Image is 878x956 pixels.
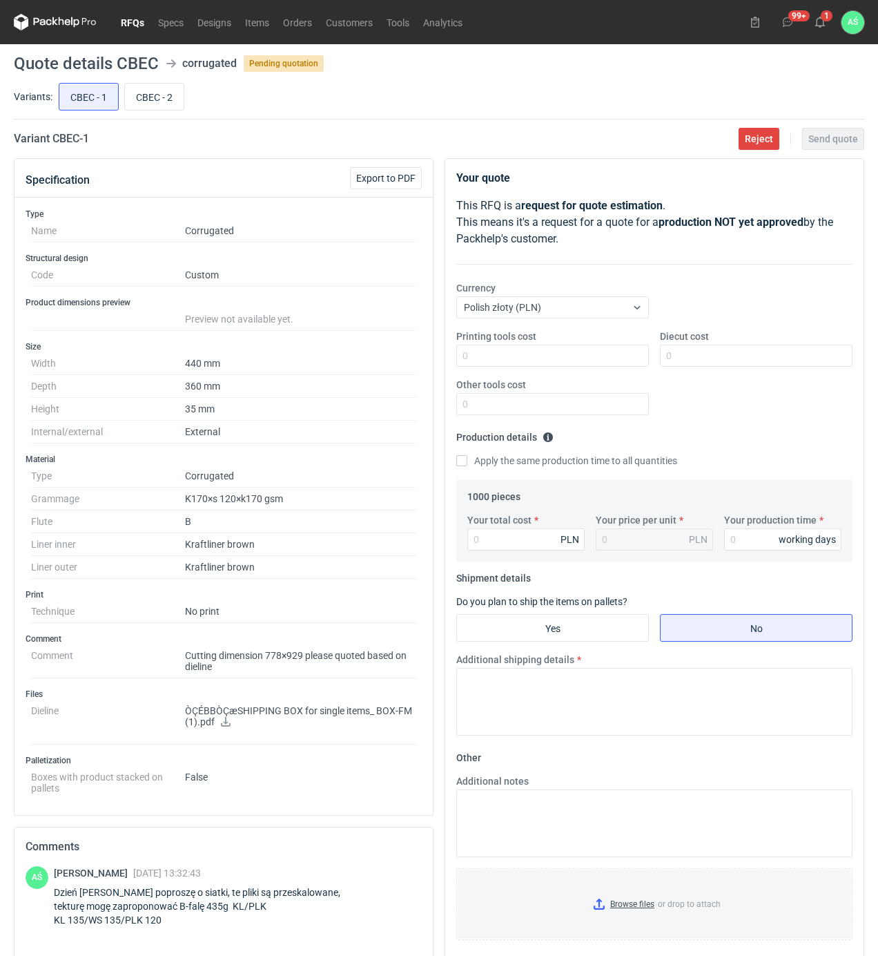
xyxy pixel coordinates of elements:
label: Your price per unit [596,513,676,527]
label: CBEC - 2 [124,83,184,111]
input: 0 [660,345,852,367]
dt: Code [31,264,185,287]
label: Your production time [724,513,817,527]
input: 0 [456,345,649,367]
dd: Kraftliner brown [185,556,416,579]
h1: Quote details CBEC [14,55,159,72]
label: Additional notes [456,774,529,788]
span: [DATE] 13:32:43 [133,868,201,879]
dt: Internal/external [31,421,185,443]
h2: Variant CBEC - 1 [14,131,89,147]
button: Specification [26,164,90,197]
span: Send quote [808,134,858,144]
strong: Your quote [456,171,510,184]
dt: Dieline [31,700,185,745]
dt: Width [31,352,185,375]
legend: Production details [456,426,554,443]
label: Currency [456,281,496,295]
div: corrugated [182,55,237,72]
dt: Technique [31,600,185,623]
svg: Packhelp Pro [14,14,97,30]
label: CBEC - 1 [59,83,119,111]
dt: Type [31,465,185,488]
button: 99+ [777,11,799,33]
h3: Print [26,589,422,600]
dd: No print [185,600,416,623]
legend: 1000 pieces [467,486,520,502]
h3: Product dimensions preview [26,297,422,308]
label: Your total cost [467,513,531,527]
div: PLN [689,533,708,546]
p: This RFQ is a . This means it's a request for a quote for a by the Packhelp's customer. [456,198,852,247]
a: Orders [276,14,319,30]
div: PLN [560,533,579,546]
h3: Type [26,209,422,220]
dt: Liner inner [31,533,185,556]
figcaption: AŚ [26,866,48,889]
dt: Flute [31,510,185,533]
button: Send quote [802,128,864,150]
label: or drop to attach [457,869,852,939]
strong: request for quote estimation [521,199,663,212]
span: Pending quotation [244,55,324,72]
dd: False [185,766,416,794]
a: Items [238,14,276,30]
span: Reject [745,134,773,144]
a: Customers [319,14,380,30]
h3: Size [26,341,422,352]
dt: Liner outer [31,556,185,579]
label: Do you plan to ship the items on pallets? [456,596,627,607]
dt: Name [31,220,185,242]
dd: Corrugated [185,220,416,242]
dd: 35 mm [185,398,416,421]
a: RFQs [114,14,151,30]
h3: Material [26,454,422,465]
dd: B [185,510,416,533]
label: Variants: [14,90,52,104]
h3: Palletization [26,755,422,766]
dt: Height [31,398,185,421]
dt: Boxes with product stacked on pallets [31,766,185,794]
div: Dzień [PERSON_NAME] poproszę o siatki, te pliki są przeskalowane, tekturę mogę zaproponować B-fal... [54,886,357,927]
div: Adrian Świerżewski [26,866,48,889]
label: Diecut cost [660,329,709,343]
span: Preview not available yet. [185,314,293,325]
legend: Shipment details [456,567,531,584]
dt: Grammage [31,488,185,510]
a: Analytics [416,14,469,30]
button: AŚ [841,11,864,34]
span: Export to PDF [356,173,416,183]
p: ÒÇÉBBÒÇæSHIPPING BOX for single items_ BOX-FM (1).pdf [185,705,416,729]
legend: Other [456,747,481,763]
label: Apply the same production time to all quantities [456,454,677,468]
dd: Custom [185,264,416,287]
div: working days [779,533,836,546]
input: 0 [467,528,585,551]
input: 0 [724,528,841,551]
span: Polish złoty (PLN) [464,302,541,313]
h3: Comment [26,633,422,644]
h2: Comments [26,839,422,855]
label: Yes [456,614,649,642]
span: [PERSON_NAME] [54,868,133,879]
dd: 360 mm [185,375,416,398]
a: Tools [380,14,416,30]
button: 1 [809,11,831,33]
button: Reject [739,128,779,150]
a: Designs [191,14,238,30]
h3: Files [26,689,422,700]
button: Export to PDF [350,167,422,189]
input: 0 [456,393,649,415]
h3: Structural design [26,253,422,264]
dd: Corrugated [185,465,416,488]
strong: production NOT yet approved [658,216,803,229]
label: Other tools cost [456,378,526,392]
dt: Depth [31,375,185,398]
dd: Kraftliner brown [185,533,416,556]
dd: Cutting dimension 778×929 please quoted based on dieline [185,644,416,678]
dd: K170×s 120×k170 gsm [185,488,416,510]
div: Adrian Świerżewski [841,11,864,34]
label: Printing tools cost [456,329,536,343]
a: Specs [151,14,191,30]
